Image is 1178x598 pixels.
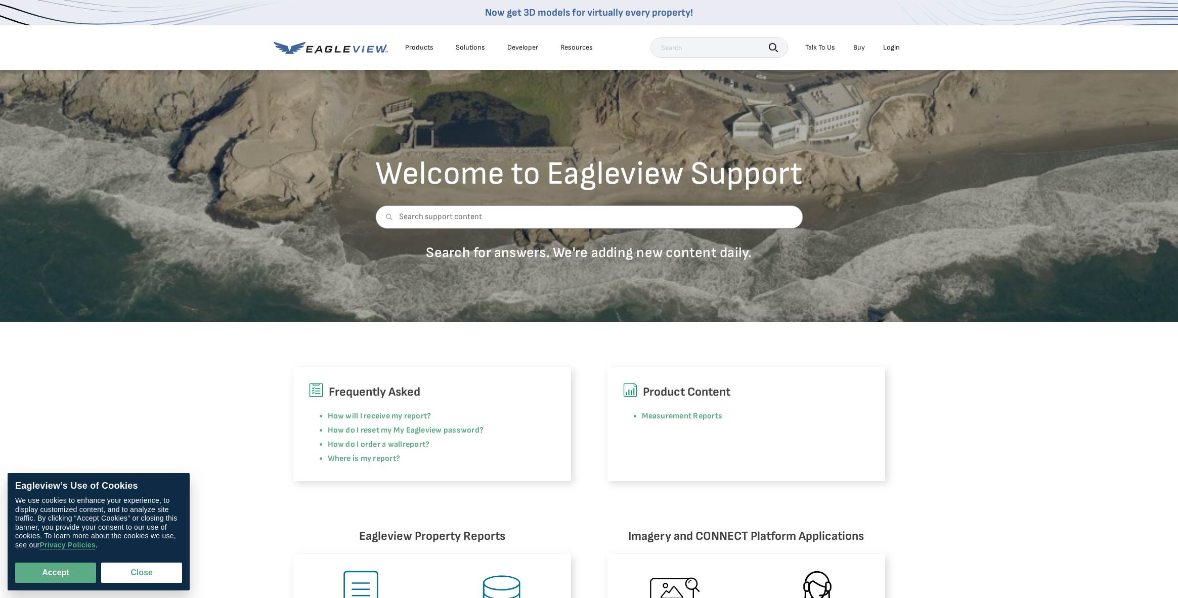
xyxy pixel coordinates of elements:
[853,43,865,52] a: Buy
[425,440,429,449] a: ?
[456,43,485,52] div: Solutions
[375,244,803,262] p: Search for answers. We're adding new content daily.
[403,440,425,449] a: report
[328,454,401,463] a: Where is my report?
[328,411,431,421] a: How will I receive my report?
[375,158,803,190] h2: Welcome to Eagleview Support
[375,205,803,229] input: Search support content
[485,7,693,19] a: Now get 3D models for virtually every property!
[15,481,182,492] div: Eagleview’s Use of Cookies
[642,411,723,421] a: Measurement Reports
[15,563,96,583] button: Accept
[507,43,538,52] a: Developer
[623,382,870,402] h6: Product Content
[560,43,593,52] div: Resources
[650,37,788,58] input: Search
[101,563,182,583] button: Close
[328,440,403,449] a: How do I order a wall
[293,527,571,546] h6: Eagleview Property Reports
[883,43,900,52] div: Login
[607,527,885,546] h6: Imagery and CONNECT Platform Applications
[15,497,182,550] div: We use cookies to enhance your experience, to display customized content, and to analyze site tra...
[405,43,433,52] div: Products
[805,43,835,52] div: Talk To Us
[39,541,95,550] a: Privacy Policies
[309,382,556,402] h6: Frequently Asked
[328,425,484,435] a: How do I reset my My Eagleview password?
